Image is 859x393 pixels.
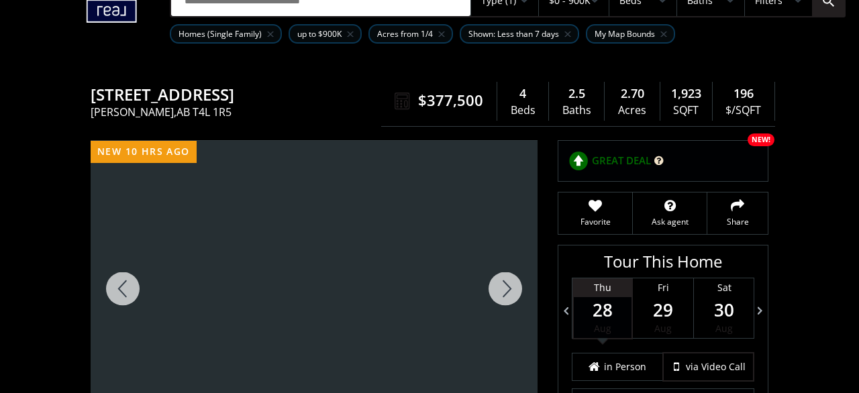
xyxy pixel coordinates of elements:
[170,24,282,44] div: Homes (Single Family)
[686,360,746,374] span: via Video Call
[289,24,362,44] div: up to $900K
[611,85,652,103] div: 2.70
[715,322,733,335] span: Aug
[504,85,542,103] div: 4
[91,107,388,117] span: [PERSON_NAME] , AB T4L 1R5
[572,252,754,278] h3: Tour This Home
[556,101,597,121] div: Baths
[592,154,651,168] span: GREAT DEAL
[611,101,652,121] div: Acres
[504,101,542,121] div: Beds
[574,278,631,297] div: Thu
[633,300,693,319] span: 29
[667,101,705,121] div: SQFT
[654,322,672,335] span: Aug
[368,24,453,44] div: Acres from 1/4
[565,148,592,174] img: rating icon
[719,85,768,103] div: 196
[556,85,597,103] div: 2.5
[714,216,761,227] span: Share
[91,86,388,107] span: 8 Garden Road
[640,216,700,227] span: Ask agent
[694,300,754,319] span: 30
[719,101,768,121] div: $/SQFT
[460,24,579,44] div: Shown: Less than 7 days
[671,85,701,103] span: 1,923
[574,300,631,319] span: 28
[594,322,611,335] span: Aug
[418,90,483,111] span: $377,500
[633,278,693,297] div: Fri
[748,133,774,146] div: NEW!
[91,141,197,163] div: new 10 hrs ago
[586,24,675,44] div: My Map Bounds
[565,216,625,227] span: Favorite
[694,278,754,297] div: Sat
[604,360,646,374] span: in Person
